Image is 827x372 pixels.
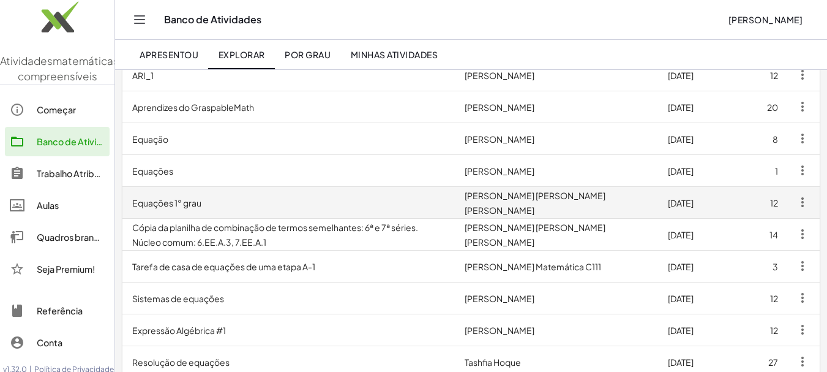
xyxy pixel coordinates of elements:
[668,357,694,368] font: [DATE]
[140,49,198,60] font: Apresentou
[465,102,534,113] font: [PERSON_NAME]
[351,49,438,60] font: Minhas Atividades
[132,197,201,208] font: Equações 1° grau
[465,357,521,368] font: Tashfia Hoque
[768,357,778,368] font: 27
[773,134,778,145] font: 8
[132,134,168,145] font: Equação
[5,328,110,357] a: Conta
[718,9,812,31] button: [PERSON_NAME]
[668,197,694,208] font: [DATE]
[5,296,110,325] a: Referência
[728,14,803,25] font: [PERSON_NAME]
[5,95,110,124] a: Começar
[285,49,331,60] font: Por grau
[18,54,119,83] font: matemáticas compreensíveis
[668,165,694,177] font: [DATE]
[465,261,601,272] font: [PERSON_NAME] Matemática C111
[668,70,694,81] font: [DATE]
[37,232,109,243] font: Quadros brancos
[219,49,265,60] font: Explorar
[770,325,778,336] font: 12
[37,200,59,211] font: Aulas
[668,325,694,336] font: [DATE]
[668,261,694,272] font: [DATE]
[770,197,778,208] font: 12
[668,134,694,145] font: [DATE]
[132,222,418,248] font: Cópia da planilha de combinação de termos semelhantes: 6ª e 7ª séries. Núcleo comum: 6.EE.A.3, 7....
[132,325,226,336] font: Expressão Algébrica #1
[37,305,83,316] font: Referência
[668,102,694,113] font: [DATE]
[130,10,149,29] button: Alternar navegação
[37,168,113,179] font: Trabalho Atribuído
[5,127,110,156] a: Banco de Atividades
[465,134,534,145] font: [PERSON_NAME]
[465,70,534,81] font: [PERSON_NAME]
[5,159,110,188] a: Trabalho Atribuído
[770,70,778,81] font: 12
[773,261,778,272] font: 3
[668,293,694,304] font: [DATE]
[37,264,95,275] font: Seja Premium!
[668,229,694,240] font: [DATE]
[37,104,76,115] font: Começar
[465,325,534,336] font: [PERSON_NAME]
[132,165,173,177] font: Equações
[770,293,778,304] font: 12
[132,293,224,304] font: Sistemas de equações
[465,165,534,177] font: [PERSON_NAME]
[775,165,778,177] font: 1
[132,70,154,81] font: ARI_1
[465,293,534,304] font: [PERSON_NAME]
[37,337,62,348] font: Conta
[5,222,110,252] a: Quadros brancos
[769,229,778,240] font: 14
[767,102,778,113] font: 20
[37,136,123,147] font: Banco de Atividades
[465,222,605,248] font: [PERSON_NAME] [PERSON_NAME] [PERSON_NAME]
[5,191,110,220] a: Aulas
[132,357,230,368] font: Resolução de equações
[465,190,605,216] font: [PERSON_NAME] [PERSON_NAME] [PERSON_NAME]
[132,261,315,272] font: Tarefa de casa de equações de uma etapa A-1
[132,102,254,113] font: Aprendizes do GraspableMath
